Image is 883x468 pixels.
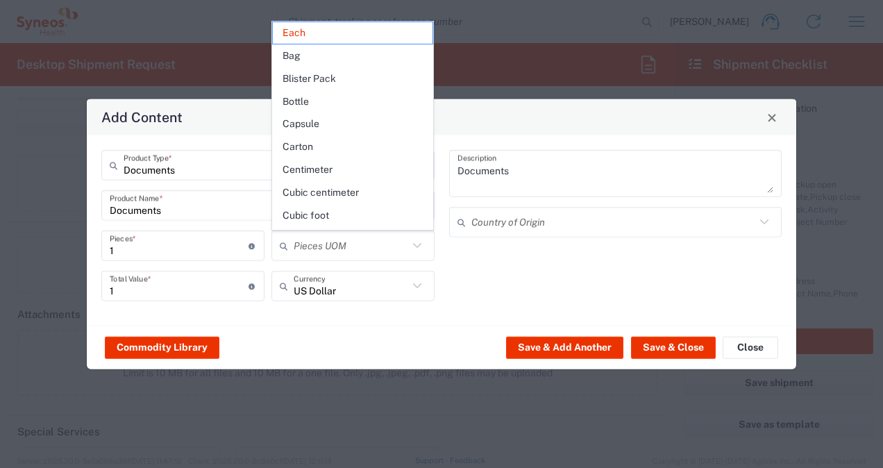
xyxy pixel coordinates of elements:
[273,68,433,90] span: Blister Pack
[506,336,623,358] button: Save & Add Another
[273,113,433,135] span: Capsule
[273,91,433,112] span: Bottle
[101,107,183,127] h4: Add Content
[273,205,433,226] span: Cubic foot
[273,159,433,181] span: Centimeter
[273,45,433,67] span: Bag
[273,182,433,203] span: Cubic centimeter
[762,108,782,127] button: Close
[631,336,716,358] button: Save & Close
[273,22,433,44] span: Each
[273,136,433,158] span: Carton
[273,227,433,249] span: Cubic meter
[723,336,778,358] button: Close
[105,336,219,358] button: Commodity Library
